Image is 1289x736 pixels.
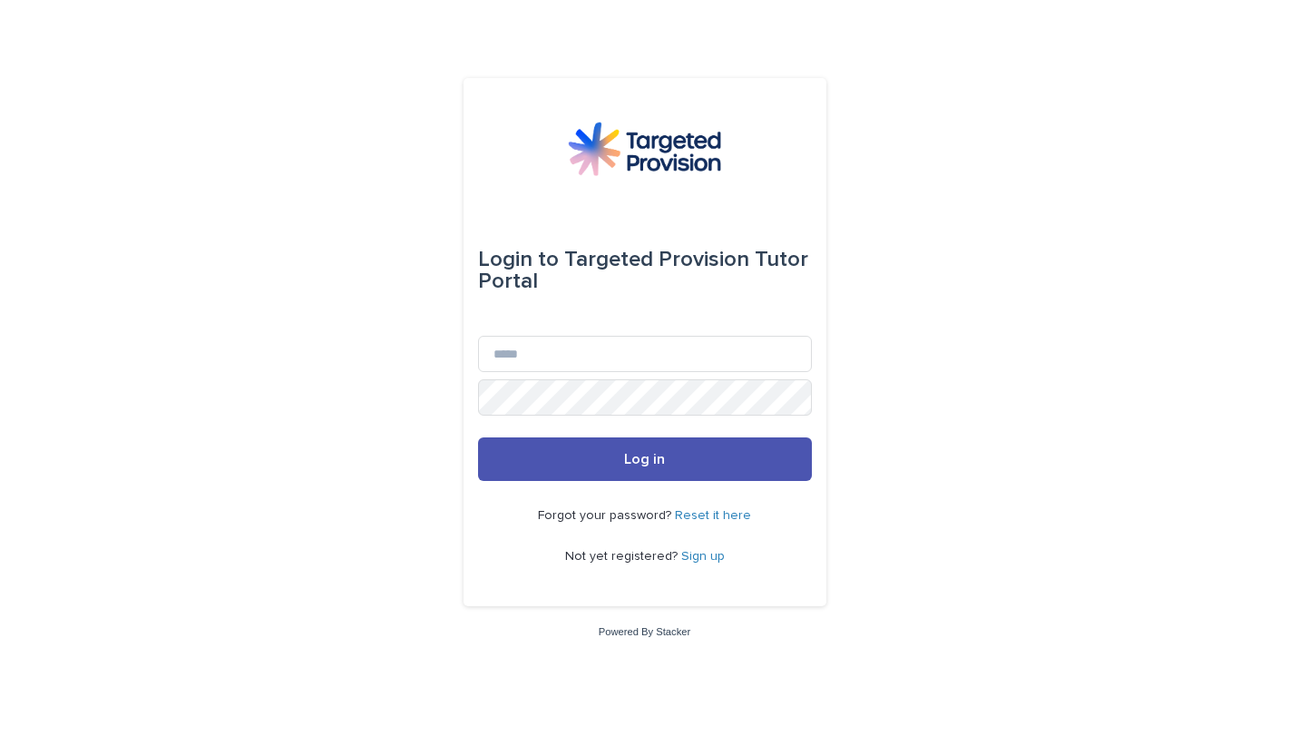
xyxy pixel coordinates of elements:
a: Reset it here [675,509,751,522]
span: Log in [624,452,665,466]
div: Targeted Provision Tutor Portal [478,234,812,307]
a: Powered By Stacker [599,626,690,637]
span: Login to [478,249,559,270]
span: Forgot your password? [538,509,675,522]
img: M5nRWzHhSzIhMunXDL62 [568,122,720,176]
span: Not yet registered? [565,550,681,563]
button: Log in [478,437,812,481]
a: Sign up [681,550,725,563]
